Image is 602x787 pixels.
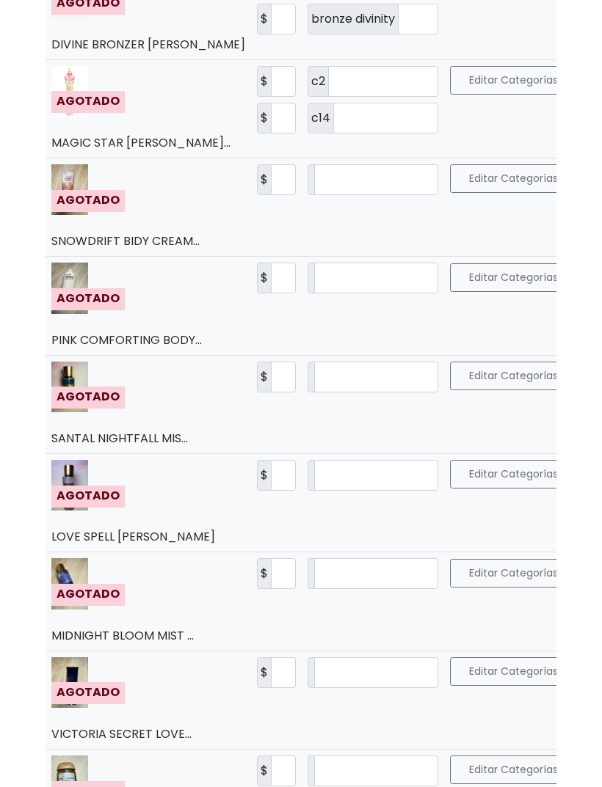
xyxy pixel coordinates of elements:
a: PINK COMFORTING BODY... [51,332,202,349]
img: small_1740713479644.jpeg [51,362,88,413]
label: $ [257,263,272,294]
img: small_1740712424322.jpeg [51,461,88,511]
div: AGOTADO [51,191,125,213]
a: LOVE SPELL [PERSON_NAME] [51,529,215,546]
img: small_1740815290638.jpeg [51,165,88,216]
button: Editar Categorías [450,461,577,489]
div: AGOTADO [51,585,125,607]
label: bronze divinity [308,4,399,35]
label: c14 [308,103,334,134]
label: $ [257,658,272,689]
label: $ [257,559,272,590]
div: AGOTADO [51,387,125,409]
button: Editar Categorías [450,362,577,391]
img: small_1740959832786.webp [51,67,88,117]
label: $ [257,4,272,35]
div: AGOTADO [51,683,125,705]
button: Editar Categorías [450,560,577,588]
img: small_1740711930864.jpeg [51,658,88,709]
a: SANTAL NIGHTFALL MIS... [51,431,188,447]
img: small_1740815071887.jpeg [51,263,88,314]
label: $ [257,756,272,787]
div: AGOTADO [51,92,125,114]
a: DIVINE BRONZER [PERSON_NAME] [51,37,245,54]
button: Editar Categorías [450,165,577,194]
a: MAGIC STAR [PERSON_NAME]... [51,135,231,152]
label: $ [257,461,272,491]
div: AGOTADO [51,289,125,311]
a: MIDNIGHT BLOOM MIST ... [51,628,194,645]
a: SNOWDRIFT BIDY CREAM... [51,233,200,250]
img: small_1740712306394.jpeg [51,559,88,610]
div: AGOTADO [51,486,125,508]
a: VICTORIA SECRET LOVE... [51,726,192,743]
label: $ [257,362,272,393]
label: c2 [308,67,329,98]
label: $ [257,67,272,98]
label: $ [257,103,272,134]
label: $ [257,165,272,196]
button: Editar Categorías [450,756,577,785]
button: Editar Categorías [450,67,577,95]
button: Editar Categorías [450,264,577,293]
button: Editar Categorías [450,658,577,687]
